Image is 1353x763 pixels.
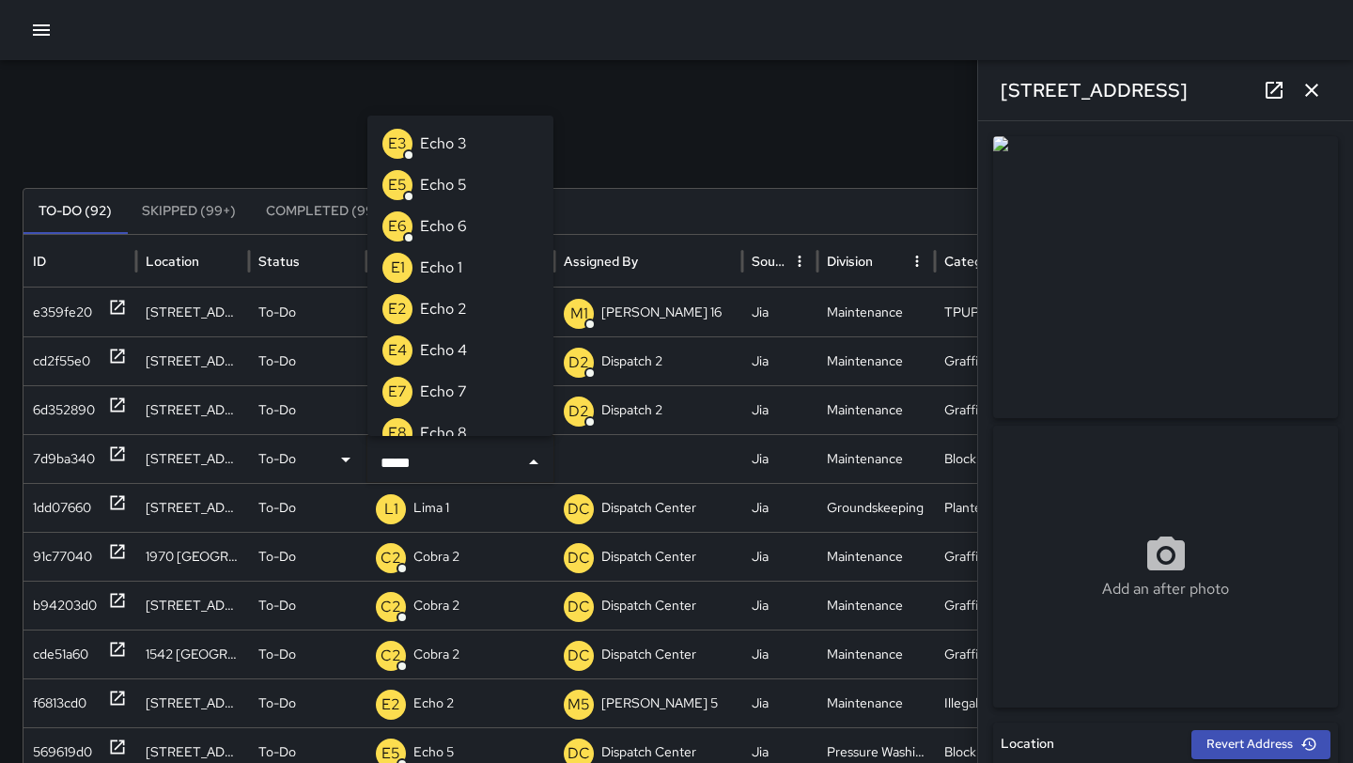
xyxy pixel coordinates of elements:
div: Status [258,253,300,270]
div: Jia [742,288,817,336]
div: Jia [742,581,817,630]
div: Source [752,253,785,270]
button: Source column menu [786,248,813,274]
p: To-Do [258,337,296,385]
p: D2 [568,400,589,423]
p: E4 [388,339,407,362]
p: DC [568,645,590,667]
div: Jia [742,630,817,678]
p: Echo 4 [420,339,467,362]
div: Division [827,253,873,270]
p: Dispatch 2 [601,386,662,434]
p: Dispatch 2 [601,337,662,385]
p: C2 [381,645,401,667]
p: E2 [388,298,407,320]
p: DC [568,596,590,618]
p: Echo 7 [420,381,467,403]
div: 1970 Broadway [136,532,249,581]
p: To-Do [258,435,296,483]
div: Graffiti Sticker Abated Small [935,581,1052,630]
p: Cobra 2 [413,533,459,581]
p: L1 [384,498,398,521]
p: E2 [381,693,400,716]
button: Completed (99+) [251,189,402,234]
div: 2350 Broadway [136,483,249,532]
p: Echo 6 [420,215,467,238]
p: M1 [570,303,588,325]
div: Maintenance [817,678,935,727]
div: Jia [742,678,817,727]
p: Echo 8 [420,422,467,444]
div: e359fe20 [33,288,92,336]
div: Groundskeeping [817,483,935,532]
p: E6 [388,215,407,238]
p: Dispatch Center [601,533,696,581]
p: Lima 1 [413,484,449,532]
p: [PERSON_NAME] 5 [601,679,718,727]
button: Close [521,449,547,475]
div: ID [33,253,46,270]
p: D2 [568,351,589,374]
p: E5 [388,174,407,196]
p: To-Do [258,484,296,532]
div: Maintenance [817,532,935,581]
p: Cobra 2 [413,582,459,630]
p: To-Do [258,288,296,336]
button: Division column menu [904,248,930,274]
div: 2630 Broadway [136,336,249,385]
div: 360 22nd Street [136,434,249,483]
div: 1dd07660 [33,484,91,532]
p: Dispatch Center [601,631,696,678]
div: Maintenance [817,434,935,483]
p: E7 [388,381,407,403]
p: E3 [388,132,407,155]
div: f6813cd0 [33,679,86,727]
p: Echo 1 [420,257,462,279]
div: Maintenance [817,385,935,434]
p: [PERSON_NAME] 16 [601,288,722,336]
p: To-Do [258,582,296,630]
div: Category [944,253,1001,270]
div: Maintenance [817,630,935,678]
p: Dispatch Center [601,582,696,630]
div: Block Face Detailed [935,434,1052,483]
p: Echo 3 [420,132,467,155]
p: Echo 2 [413,679,454,727]
p: E8 [388,422,407,444]
p: Dispatch Center [601,484,696,532]
div: Illegal Dumping Removed [935,678,1052,727]
div: 7d9ba340 [33,435,95,483]
div: Jia [742,532,817,581]
div: 447 17th Street [136,581,249,630]
div: Maintenance [817,288,935,336]
div: 1542 Broadway [136,630,249,678]
div: b94203d0 [33,582,97,630]
div: Jia [742,483,817,532]
div: Graffiti Abated Large [935,532,1052,581]
p: Echo 2 [420,298,467,320]
div: cd2f55e0 [33,337,90,385]
div: 505 17th Street [136,678,249,727]
div: Graffiti Abated Large [935,385,1052,434]
p: C2 [381,547,401,569]
p: E1 [391,257,405,279]
button: Skipped (99+) [127,189,251,234]
p: To-Do [258,679,296,727]
div: Maintenance [817,336,935,385]
p: M5 [568,693,590,716]
div: Jia [742,434,817,483]
div: Planter Replanted [935,483,1052,532]
p: To-Do [258,386,296,434]
div: Graffiti Abated Large [935,336,1052,385]
div: Location [146,253,199,270]
div: TPUP Service Requested [935,288,1052,336]
div: Jia [742,385,817,434]
div: 2120 Broadway [136,385,249,434]
p: To-Do [258,533,296,581]
p: To-Do [258,631,296,678]
p: C2 [381,596,401,618]
button: To-Do (92) [23,189,127,234]
p: DC [568,547,590,569]
div: Assigned By [564,253,638,270]
p: DC [568,498,590,521]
